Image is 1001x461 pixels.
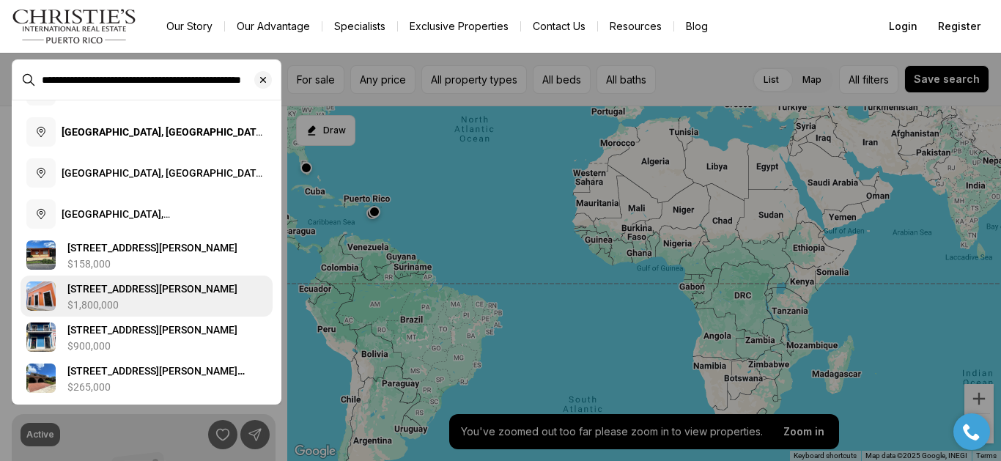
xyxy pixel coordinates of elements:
a: Blog [674,16,720,37]
button: [GEOGRAPHIC_DATA], [GEOGRAPHIC_DATA] [PERSON_NAME], [GEOGRAPHIC_DATA][PERSON_NAME], [US_STATE] [21,152,273,193]
span: [GEOGRAPHIC_DATA], [GEOGRAPHIC_DATA], [GEOGRAPHIC_DATA][PERSON_NAME], [GEOGRAPHIC_DATA] [62,208,265,249]
a: Exclusive Properties [398,16,520,37]
a: View details: 257 CALLE SAN SEBASTIAN [21,276,273,317]
img: logo [12,9,137,44]
p: $158,000 [67,258,111,270]
span: [STREET_ADDRESS][PERSON_NAME] [67,283,237,295]
span: Register [938,21,980,32]
p: $900,000 [67,340,111,352]
a: View details: 257 CALLE SOL #102 [21,317,273,358]
a: Resources [598,16,673,37]
a: View details: 1365 CALLE SAN DAMIAN [21,235,273,276]
a: View details: 1705 CALLE SAN EDMUNDO [21,358,273,399]
button: Register [929,12,989,41]
button: [GEOGRAPHIC_DATA], [GEOGRAPHIC_DATA][PERSON_NAME], [GEOGRAPHIC_DATA][PERSON_NAME], [US_STATE] [21,111,273,152]
p: $1,800,000 [67,299,119,311]
button: Contact Us [521,16,597,37]
span: [STREET_ADDRESS][PERSON_NAME][PERSON_NAME] [67,365,245,391]
a: Specialists [322,16,397,37]
b: [GEOGRAPHIC_DATA], [GEOGRAPHIC_DATA][PERSON_NAME], [GEOGRAPHIC_DATA][PERSON_NAME], [US_STATE] [62,126,265,167]
span: [STREET_ADDRESS][PERSON_NAME] [67,324,237,336]
button: [GEOGRAPHIC_DATA], [GEOGRAPHIC_DATA], [GEOGRAPHIC_DATA][PERSON_NAME], [GEOGRAPHIC_DATA] [21,193,273,235]
span: [STREET_ADDRESS][PERSON_NAME] [67,242,237,254]
button: Clear search input [254,60,281,100]
span: [GEOGRAPHIC_DATA], [GEOGRAPHIC_DATA] [PERSON_NAME], [GEOGRAPHIC_DATA][PERSON_NAME], [US_STATE] [62,167,265,208]
a: Our Advantage [225,16,322,37]
p: $265,000 [67,381,111,393]
span: Login [889,21,917,32]
a: Our Story [155,16,224,37]
button: Login [880,12,926,41]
